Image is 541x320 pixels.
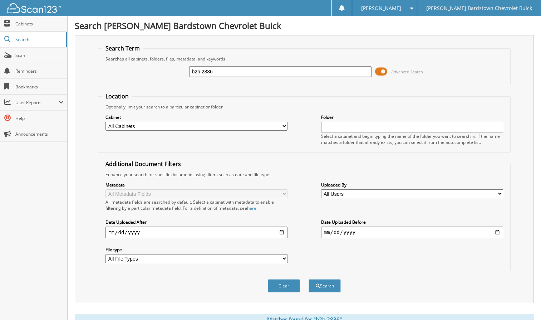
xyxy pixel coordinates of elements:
input: start [105,227,287,238]
div: Select a cabinet and begin typing the name of the folder you want to search in. If the name match... [321,133,503,145]
button: Clear [268,279,300,292]
label: Metadata [105,182,287,188]
label: File type [105,247,287,253]
label: Cabinet [105,114,287,120]
label: Folder [321,114,503,120]
label: Date Uploaded Before [321,219,503,225]
span: Advanced Search [391,69,423,74]
div: Searches all cabinets, folders, files, metadata, and keywords [102,56,507,62]
span: Help [15,115,64,121]
span: User Reports [15,100,59,106]
legend: Additional Document Filters [102,160,185,168]
span: [PERSON_NAME] [361,6,401,10]
span: Reminders [15,68,64,74]
legend: Location [102,92,132,100]
h1: Search [PERSON_NAME] Bardstown Chevrolet Buick [75,20,534,31]
span: Scan [15,52,64,58]
input: end [321,227,503,238]
div: All metadata fields are searched by default. Select a cabinet with metadata to enable filtering b... [105,199,287,211]
a: here [247,205,256,211]
button: Search [309,279,341,292]
div: Optionally limit your search to a particular cabinet or folder [102,104,507,110]
span: Cabinets [15,21,64,27]
div: Enhance your search for specific documents using filters such as date and file type. [102,171,507,178]
img: scan123-logo-white.svg [7,3,61,13]
label: Date Uploaded After [105,219,287,225]
span: Bookmarks [15,84,64,90]
label: Uploaded By [321,182,503,188]
span: Announcements [15,131,64,137]
legend: Search Term [102,44,143,52]
span: [PERSON_NAME] Bardstown Chevrolet Buick [426,6,532,10]
span: Search [15,37,63,43]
